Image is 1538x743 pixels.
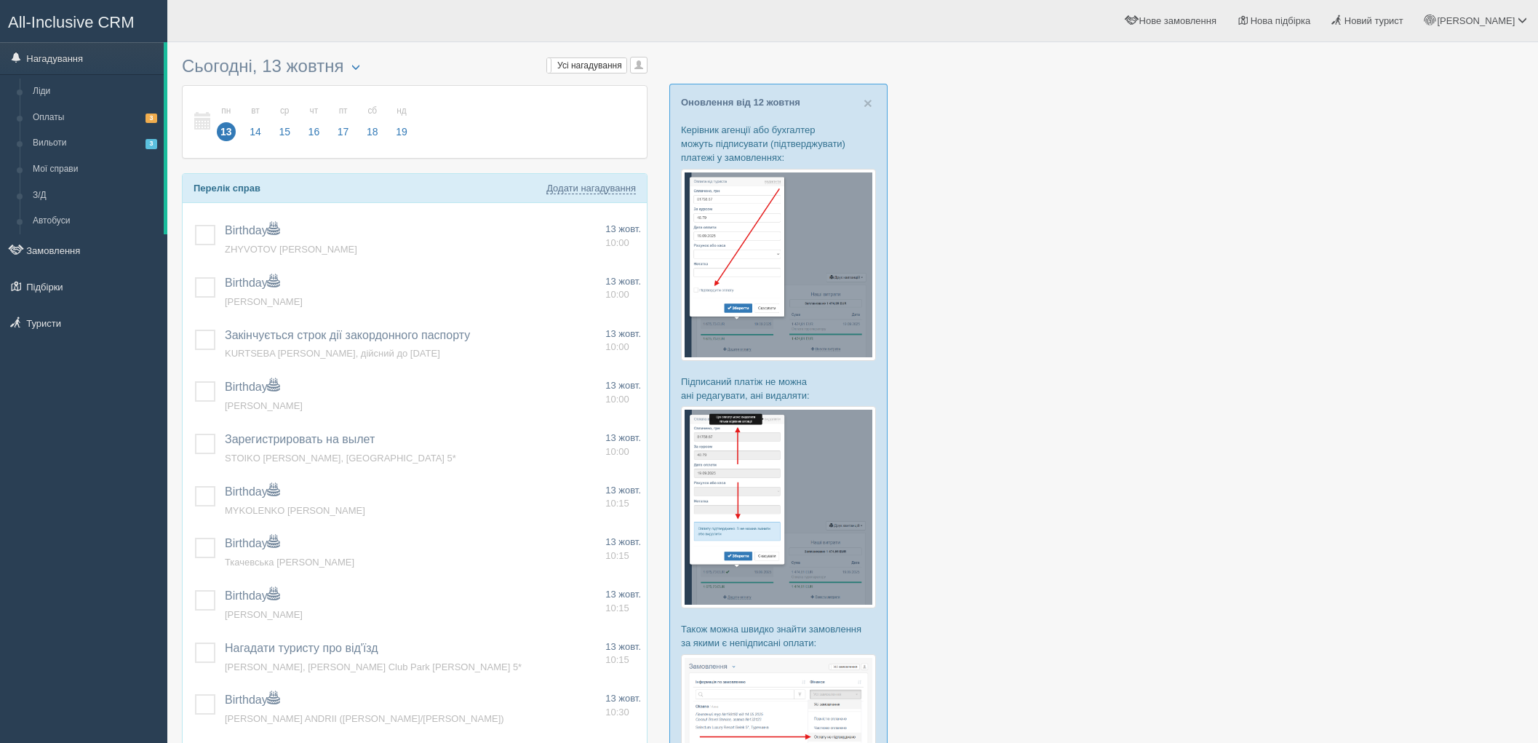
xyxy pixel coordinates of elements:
span: 13 жовт. [605,223,641,234]
a: [PERSON_NAME] ANDRII ([PERSON_NAME]/[PERSON_NAME]) [225,713,504,724]
a: Birthday [225,694,279,706]
span: 13 жовт. [605,380,641,391]
span: 13 жовт. [605,693,641,704]
span: Усі нагадування [557,60,622,71]
span: 13 жовт. [605,328,641,339]
span: 13 жовт. [605,536,641,547]
a: Нагадати туристу про від'їзд [225,642,378,654]
a: 13 жовт. 10:00 [605,379,641,406]
a: Вильоти3 [26,130,164,156]
span: 10:00 [605,237,629,248]
span: Birthday [225,537,279,549]
a: 13 жовт. 10:00 [605,223,641,250]
p: Підписаний платіж не можна ані редагувати, ані видаляти: [681,375,876,402]
span: 10:00 [605,341,629,352]
span: 10:15 [605,603,629,613]
a: All-Inclusive CRM [1,1,167,41]
a: нд 19 [388,97,412,147]
span: 13 жовт. [605,589,641,600]
span: [PERSON_NAME] [225,400,303,411]
span: 13 жовт. [605,432,641,443]
span: 15 [275,122,294,141]
span: 13 жовт. [605,641,641,652]
span: 10:15 [605,654,629,665]
img: %D0%BF%D1%96%D0%B4%D1%82%D0%B2%D0%B5%D1%80%D0%B4%D0%B6%D0%B5%D0%BD%D0%BD%D1%8F-%D0%BE%D0%BF%D0%BB... [681,169,876,361]
a: Додати нагадування [546,183,636,194]
span: 10:00 [605,446,629,457]
a: Birthday [225,224,279,237]
small: вт [246,105,265,117]
span: Нове замовлення [1139,15,1216,26]
span: 19 [392,122,411,141]
a: STOIKO [PERSON_NAME], [GEOGRAPHIC_DATA] 5* [225,453,456,464]
a: Мої справи [26,156,164,183]
p: Також можна швидко знайти замовлення за якими є непідписані оплати: [681,622,876,650]
small: ср [275,105,294,117]
span: 10:00 [605,289,629,300]
span: 10:15 [605,498,629,509]
a: ZHYVOTOV [PERSON_NAME] [225,244,357,255]
a: [PERSON_NAME], [PERSON_NAME] Club Park [PERSON_NAME] 5* [225,661,522,672]
a: Оплаты3 [26,105,164,131]
a: MYKOLENKO [PERSON_NAME] [225,505,365,516]
span: 13 [217,122,236,141]
small: чт [305,105,324,117]
button: Close [864,95,872,111]
a: вт 14 [242,97,269,147]
a: чт 16 [300,97,328,147]
span: × [864,95,872,111]
a: 13 жовт. 10:15 [605,588,641,615]
a: ср 15 [271,97,298,147]
a: Закінчується строк дії закордонного паспорту [225,329,470,341]
a: 13 жовт. 10:00 [605,432,641,458]
a: [PERSON_NAME] [225,609,303,620]
a: 13 жовт. 10:15 [605,536,641,563]
span: Нова підбірка [1251,15,1311,26]
small: пт [334,105,353,117]
span: All-Inclusive CRM [8,13,135,31]
span: 13 жовт. [605,276,641,287]
span: 13 жовт. [605,485,641,496]
span: 16 [305,122,324,141]
a: Ліди [26,79,164,105]
a: 13 жовт. 10:15 [605,484,641,511]
a: сб 18 [359,97,386,147]
span: [PERSON_NAME] [225,296,303,307]
a: З/Д [26,183,164,209]
a: Birthday [225,381,279,393]
span: 10:00 [605,394,629,405]
a: пн 13 [212,97,240,147]
a: пт 17 [330,97,357,147]
a: Ткачевська [PERSON_NAME] [225,557,354,568]
a: Автобуси [26,208,164,234]
a: KURTSEBA [PERSON_NAME], дійсний до [DATE] [225,348,440,359]
a: 13 жовт. 10:00 [605,327,641,354]
a: Birthday [225,485,279,498]
h3: Сьогодні, 13 жовтня [182,57,648,78]
span: 18 [363,122,382,141]
a: Зарегистрировать на вылет [225,433,375,445]
span: 14 [246,122,265,141]
span: Новий турист [1344,15,1403,26]
a: Birthday [225,277,279,289]
img: %D0%BF%D1%96%D0%B4%D1%82%D0%B2%D0%B5%D1%80%D0%B4%D0%B6%D0%B5%D0%BD%D0%BD%D1%8F-%D0%BE%D0%BF%D0%BB... [681,406,876,608]
small: нд [392,105,411,117]
span: 10:15 [605,550,629,561]
b: Перелік справ [194,183,260,194]
a: Оновлення від 12 жовтня [681,97,800,108]
p: Керівник агенції або бухгалтер можуть підписувати (підтверджувати) платежі у замовленнях: [681,123,876,164]
a: Birthday [225,589,279,602]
